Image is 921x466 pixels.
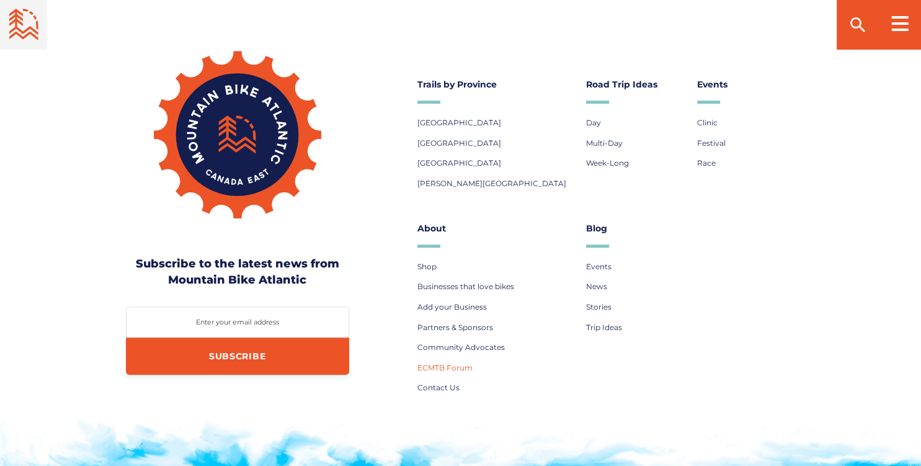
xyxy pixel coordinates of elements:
span: Partners & Sponsors [417,323,493,332]
span: [GEOGRAPHIC_DATA] [417,138,501,148]
input: Subscribe [126,338,349,375]
a: Partners & Sponsors [417,320,493,335]
span: Businesses that love bikes [417,282,514,291]
span: News [586,282,607,291]
span: About [417,223,446,234]
h3: Subscribe to the latest news from Mountain Bike Atlantic [126,256,349,288]
a: [PERSON_NAME][GEOGRAPHIC_DATA] [417,176,566,191]
label: Enter your email address [126,318,349,326]
a: Clinic [697,115,718,130]
a: Events [586,259,612,274]
a: Multi-Day [586,135,623,151]
span: Contact Us [417,383,460,392]
span: Race [697,158,716,168]
span: Blog [586,223,607,234]
a: News [586,279,607,294]
span: [GEOGRAPHIC_DATA] [417,158,501,168]
a: Add your Business [417,299,487,315]
a: Events [697,76,796,93]
img: Mountain Bike Atlantic [154,51,321,218]
form: Contact form [126,307,349,375]
span: Community Advocates [417,343,505,352]
a: Blog [586,220,685,237]
a: Road Trip Ideas [586,76,685,93]
a: Week-Long [586,155,629,171]
a: Race [697,155,716,171]
a: Festival [697,135,726,151]
span: Road Trip Ideas [586,79,657,90]
span: Stories [586,302,612,311]
a: Businesses that love bikes [417,279,514,294]
a: [GEOGRAPHIC_DATA] [417,115,501,130]
span: Shop [417,262,437,271]
span: Multi-Day [586,138,623,148]
span: Week-Long [586,158,629,168]
span: [PERSON_NAME][GEOGRAPHIC_DATA] [417,179,566,188]
a: [GEOGRAPHIC_DATA] [417,135,501,151]
span: Add your Business [417,302,487,311]
a: Shop [417,259,437,274]
a: About [417,220,574,237]
a: Trip Ideas [586,320,622,335]
span: Trip Ideas [586,323,622,332]
ion-icon: search [848,15,868,35]
span: Events [697,79,727,90]
span: Festival [697,138,726,148]
a: Community Advocates [417,339,505,355]
span: Day [586,118,601,127]
a: ECMTB Forum [417,360,473,375]
span: Clinic [697,118,718,127]
span: Trails by Province [417,79,497,90]
a: Stories [586,299,612,315]
a: Trails by Province [417,76,574,93]
a: Contact Us [417,380,460,395]
a: [GEOGRAPHIC_DATA] [417,155,501,171]
span: ECMTB Forum [417,363,473,372]
span: Events [586,262,612,271]
a: Day [586,115,601,130]
span: [GEOGRAPHIC_DATA] [417,118,501,127]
